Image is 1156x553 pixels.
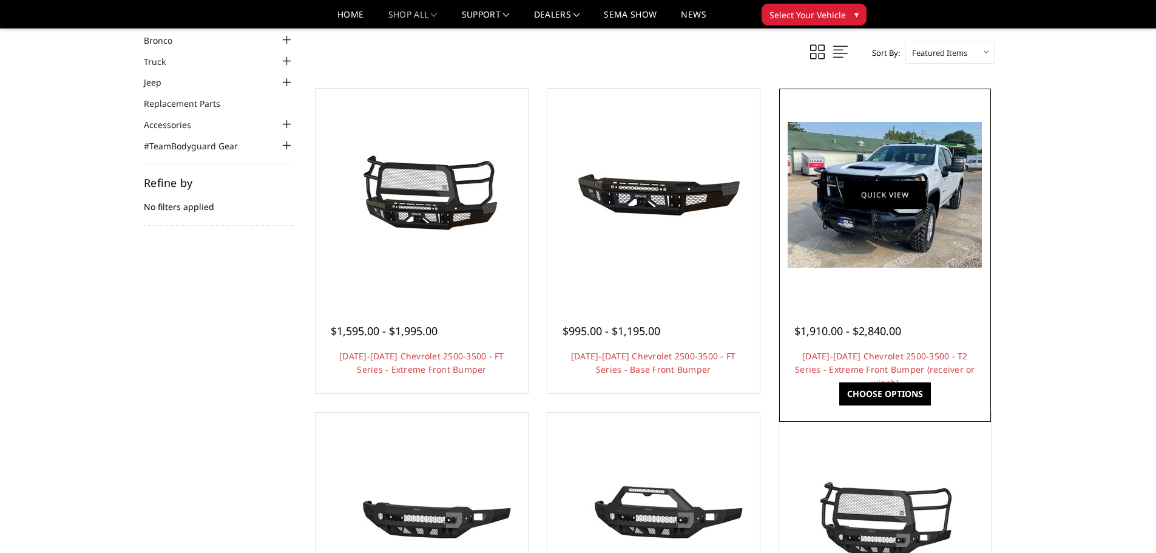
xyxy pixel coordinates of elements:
a: Accessories [144,118,206,131]
a: Truck [144,55,181,68]
div: No filters applied [144,177,294,226]
a: Home [337,10,363,28]
a: Bronco [144,34,188,47]
span: $995.00 - $1,195.00 [563,324,660,338]
span: ▾ [854,8,859,21]
label: Sort By: [865,44,900,62]
a: News [681,10,706,28]
a: 2024-2025 Chevrolet 2500-3500 - FT Series - Base Front Bumper 2024-2025 Chevrolet 2500-3500 - FT ... [550,92,757,298]
a: Replacement Parts [144,97,235,110]
a: #TeamBodyguard Gear [144,140,253,152]
h5: Refine by [144,177,294,188]
a: Dealers [534,10,580,28]
a: [DATE]-[DATE] Chevrolet 2500-3500 - T2 Series - Extreme Front Bumper (receiver or winch) [795,350,975,388]
img: 2024-2025 Chevrolet 2500-3500 - T2 Series - Extreme Front Bumper (receiver or winch) [788,122,982,268]
a: Jeep [144,76,177,89]
a: 2024-2025 Chevrolet 2500-3500 - T2 Series - Extreme Front Bumper (receiver or winch) 2024-2025 Ch... [782,92,989,298]
a: 2024-2025 Chevrolet 2500-3500 - FT Series - Extreme Front Bumper 2024-2025 Chevrolet 2500-3500 - ... [319,92,525,298]
a: Support [462,10,510,28]
button: Select Your Vehicle [762,4,867,25]
span: Select Your Vehicle [769,8,846,21]
a: [DATE]-[DATE] Chevrolet 2500-3500 - FT Series - Extreme Front Bumper [339,350,504,375]
span: $1,910.00 - $2,840.00 [794,324,901,338]
a: Quick view [844,180,925,209]
a: SEMA Show [604,10,657,28]
a: [DATE]-[DATE] Chevrolet 2500-3500 - FT Series - Base Front Bumper [571,350,736,375]
span: $1,595.00 - $1,995.00 [331,324,438,338]
a: shop all [388,10,438,28]
a: Choose Options [839,382,931,405]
